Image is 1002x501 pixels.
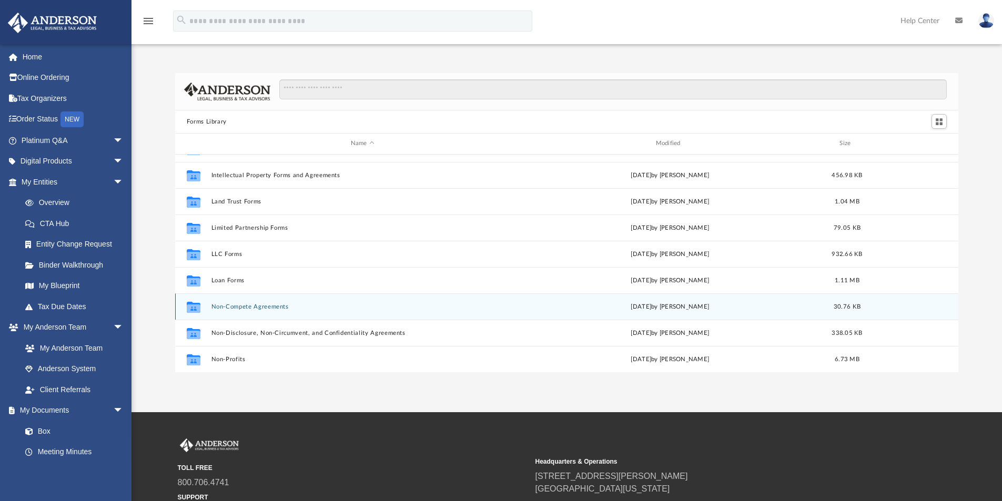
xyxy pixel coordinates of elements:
[7,130,139,151] a: Platinum Q&Aarrow_drop_down
[932,114,947,129] button: Switch to Grid View
[7,171,139,192] a: My Entitiesarrow_drop_down
[279,79,947,99] input: Search files and folders
[834,303,861,309] span: 30.76 KB
[15,296,139,317] a: Tax Due Dates
[835,277,859,283] span: 1.11 MB
[15,462,129,483] a: Forms Library
[535,472,688,480] a: [STREET_ADDRESS][PERSON_NAME]
[211,198,514,205] button: Land Trust Forms
[832,251,862,257] span: 932.66 KB
[519,170,822,180] div: [DATE] by [PERSON_NAME]
[873,139,946,148] div: id
[187,117,227,127] button: Forms Library
[5,13,100,33] img: Anderson Advisors Platinum Portal
[211,330,514,336] button: Non-Disclosure, Non-Circumvent, and Confidentiality Agreements
[142,15,155,27] i: menu
[519,354,822,364] div: [DATE] by [PERSON_NAME]
[7,400,134,421] a: My Documentsarrow_drop_down
[15,338,129,359] a: My Anderson Team
[211,172,514,179] button: Intellectual Property Forms and Agreements
[535,484,670,493] a: [GEOGRAPHIC_DATA][US_STATE]
[211,303,514,310] button: Non-Compete Agreements
[142,20,155,27] a: menu
[7,317,134,338] a: My Anderson Teamarrow_drop_down
[519,249,822,259] div: [DATE] by [PERSON_NAME]
[113,317,134,339] span: arrow_drop_down
[7,151,139,172] a: Digital Productsarrow_drop_down
[978,13,994,28] img: User Pic
[518,139,821,148] div: Modified
[176,14,187,26] i: search
[519,197,822,206] div: [DATE] by [PERSON_NAME]
[175,155,959,372] div: grid
[7,67,139,88] a: Online Ordering
[113,130,134,151] span: arrow_drop_down
[178,463,528,473] small: TOLL FREE
[519,223,822,232] div: [DATE] by [PERSON_NAME]
[15,192,139,213] a: Overview
[15,275,134,296] a: My Blueprint
[832,330,862,335] span: 338.05 KB
[834,224,861,230] span: 79.05 KB
[7,46,139,67] a: Home
[7,88,139,109] a: Tax Organizers
[519,328,822,338] div: [DATE] by [PERSON_NAME]
[211,356,514,363] button: Non-Profits
[15,254,139,275] a: Binder Walkthrough
[211,224,514,231] button: Limited Partnership Forms
[826,139,868,148] div: Size
[178,478,229,487] a: 800.706.4741
[178,438,241,452] img: Anderson Advisors Platinum Portal
[15,234,139,255] a: Entity Change Request
[211,251,514,258] button: LLC Forms
[832,172,862,178] span: 456.98 KB
[211,277,514,284] button: Loan Forms
[519,275,822,285] div: [DATE] by [PERSON_NAME]
[113,400,134,422] span: arrow_drop_down
[535,457,886,466] small: Headquarters & Operations
[15,359,134,380] a: Anderson System
[113,151,134,172] span: arrow_drop_down
[113,171,134,193] span: arrow_drop_down
[519,302,822,311] div: [DATE] by [PERSON_NAME]
[835,198,859,204] span: 1.04 MB
[180,139,206,148] div: id
[210,139,513,148] div: Name
[15,379,134,400] a: Client Referrals
[15,421,129,442] a: Box
[15,442,134,463] a: Meeting Minutes
[60,111,84,127] div: NEW
[15,213,139,234] a: CTA Hub
[835,356,859,362] span: 6.73 MB
[7,109,139,130] a: Order StatusNEW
